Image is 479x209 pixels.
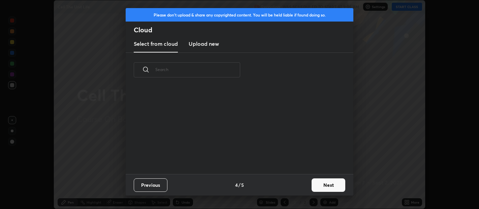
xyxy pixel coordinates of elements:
[126,85,345,174] div: grid
[235,181,238,188] h4: 4
[134,40,178,48] h3: Select from cloud
[238,181,241,188] h4: /
[134,178,167,192] button: Previous
[312,178,345,192] button: Next
[241,181,244,188] h4: 5
[189,40,219,48] h3: Upload new
[134,26,353,34] h2: Cloud
[126,8,353,22] div: Please don't upload & share any copyrighted content. You will be held liable if found doing so.
[155,55,240,84] input: Search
